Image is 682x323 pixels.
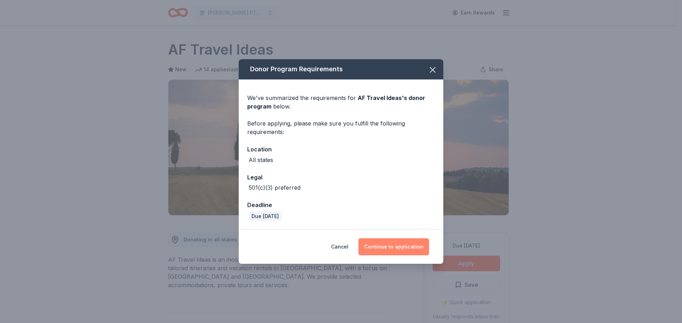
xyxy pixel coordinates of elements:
[247,145,435,154] div: Location
[247,94,435,111] div: We've summarized the requirements for below.
[239,59,443,79] div: Donor Program Requirements
[331,238,348,255] button: Cancel
[247,119,435,136] div: Before applying, please make sure you fulfill the following requirements:
[249,156,273,164] div: All states
[247,200,435,210] div: Deadline
[358,238,429,255] button: Continue to application
[247,173,435,182] div: Legal
[249,183,301,192] div: 501(c)(3) preferred
[249,211,282,221] div: Due [DATE]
